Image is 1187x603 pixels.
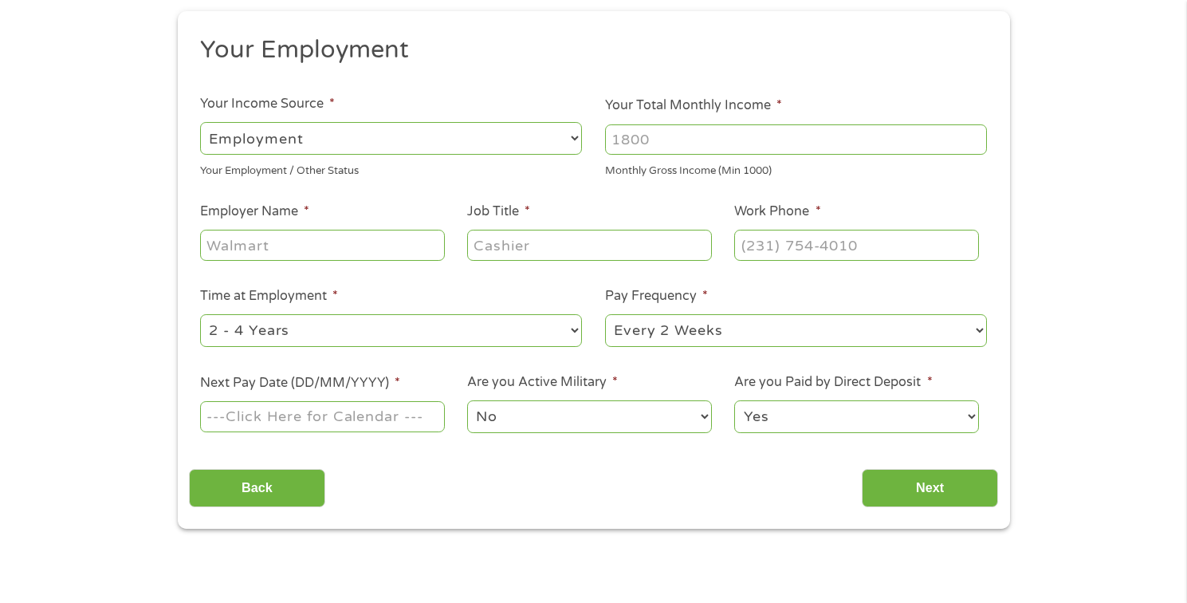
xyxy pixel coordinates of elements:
input: 1800 [605,124,987,155]
div: Monthly Gross Income (Min 1000) [605,158,987,179]
label: Job Title [467,203,530,220]
h2: Your Employment [200,34,975,66]
label: Your Income Source [200,96,335,112]
input: Back [189,469,325,508]
label: Employer Name [200,203,309,220]
input: Walmart [200,230,444,260]
label: Next Pay Date (DD/MM/YYYY) [200,375,400,392]
label: Your Total Monthly Income [605,97,782,114]
label: Pay Frequency [605,288,708,305]
label: Time at Employment [200,288,338,305]
label: Work Phone [734,203,820,220]
input: ---Click Here for Calendar --- [200,401,444,432]
input: Cashier [467,230,711,260]
div: Your Employment / Other Status [200,158,582,179]
label: Are you Active Military [467,374,618,391]
input: Next [862,469,998,508]
input: (231) 754-4010 [734,230,978,260]
label: Are you Paid by Direct Deposit [734,374,932,391]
